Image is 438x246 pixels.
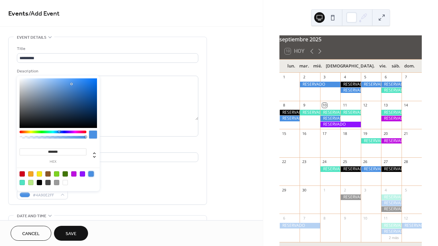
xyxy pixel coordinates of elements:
button: Cancel [11,226,51,241]
button: Save [54,226,88,241]
div: vie. [376,60,390,73]
div: 7 [404,75,409,80]
div: [DEMOGRAPHIC_DATA]. [324,60,376,73]
span: Event details [17,34,46,41]
div: 26 [363,159,368,164]
div: RESERVADO [381,88,401,93]
div: 5 [404,187,409,192]
div: RESERVADO [320,116,340,121]
div: RESERVADO [361,82,381,87]
div: 15 [281,131,286,136]
div: 27 [383,159,388,164]
div: 10 [363,216,368,221]
div: #F5A623 [28,171,33,177]
div: 19 [363,131,368,136]
div: RESERVADO [340,194,361,200]
div: 2 [342,187,347,192]
div: #4A90E2 [88,171,94,177]
div: mié. [311,60,324,73]
div: RESERVADO [381,223,401,228]
div: lun. [285,60,298,73]
span: / Add Event [28,7,60,20]
div: 24 [322,159,327,164]
div: RESERVADO [279,223,320,228]
div: #000000 [37,180,42,185]
div: 16 [302,131,307,136]
div: 12 [363,103,368,108]
div: 9 [302,103,307,108]
div: 6 [383,75,388,80]
div: 4 [383,187,388,192]
div: #FFFFFF [63,180,68,185]
div: RESERVADO [320,166,340,172]
div: Title [17,45,197,52]
span: #4A90E2FF [33,192,57,199]
div: RESERVADO [381,82,401,87]
div: RESERVADO [300,82,340,87]
div: 9 [342,216,347,221]
div: 11 [383,216,388,221]
div: 14 [404,103,409,108]
div: RESERVADO [381,194,401,200]
div: RESERVADO [340,82,361,87]
div: #7ED321 [54,171,59,177]
div: 10 [322,103,327,108]
div: dom. [403,60,416,73]
div: RESERVADO [340,88,361,93]
div: RESERVADO [381,229,401,234]
div: 1 [322,187,327,192]
div: #50E3C2 [20,180,25,185]
div: 13 [383,103,388,108]
div: 20 [383,131,388,136]
div: RESERVADO [300,110,320,115]
div: 23 [302,159,307,164]
div: Location [17,144,197,151]
div: 21 [404,131,409,136]
div: RESERVADO [279,116,300,121]
div: 6 [281,216,286,221]
span: Save [66,230,76,237]
div: Description [17,68,197,75]
div: 25 [342,159,347,164]
div: 30 [302,187,307,192]
div: RESERVADO [381,116,401,121]
div: septiembre 2025 [279,35,422,43]
div: RESERVADO [402,223,422,228]
div: RESERVADO [340,166,361,172]
button: 2 más [386,234,402,240]
div: #9B9B9B [54,180,59,185]
div: RESERVADO [381,166,401,172]
div: RESERVADO [381,110,401,115]
div: #9013FE [80,171,85,177]
div: #4A4A4A [45,180,51,185]
span: Cancel [22,230,40,237]
div: #F8E71C [37,171,42,177]
span: Date and time [17,213,46,220]
div: RESERVADO [361,166,381,172]
div: 4 [342,75,347,80]
div: #BD10E0 [71,171,76,177]
div: #D0021B [20,171,25,177]
div: 8 [281,103,286,108]
div: #417505 [63,171,68,177]
div: 22 [281,159,286,164]
div: 3 [322,75,327,80]
div: 3 [363,187,368,192]
a: Events [8,7,28,20]
div: RESERVADO [381,200,401,206]
div: 5 [363,75,368,80]
div: RESERVADO [340,110,361,115]
div: 17 [322,131,327,136]
div: 2 [302,75,307,80]
div: 12 [404,216,409,221]
div: 18 [342,131,347,136]
div: RESERVADO [381,206,401,212]
div: RESERVADO [320,122,361,127]
div: 29 [281,187,286,192]
div: RESERVADO [381,138,401,144]
div: 1 [281,75,286,80]
label: hex [20,160,86,164]
div: 8 [322,216,327,221]
div: #B8E986 [28,180,33,185]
